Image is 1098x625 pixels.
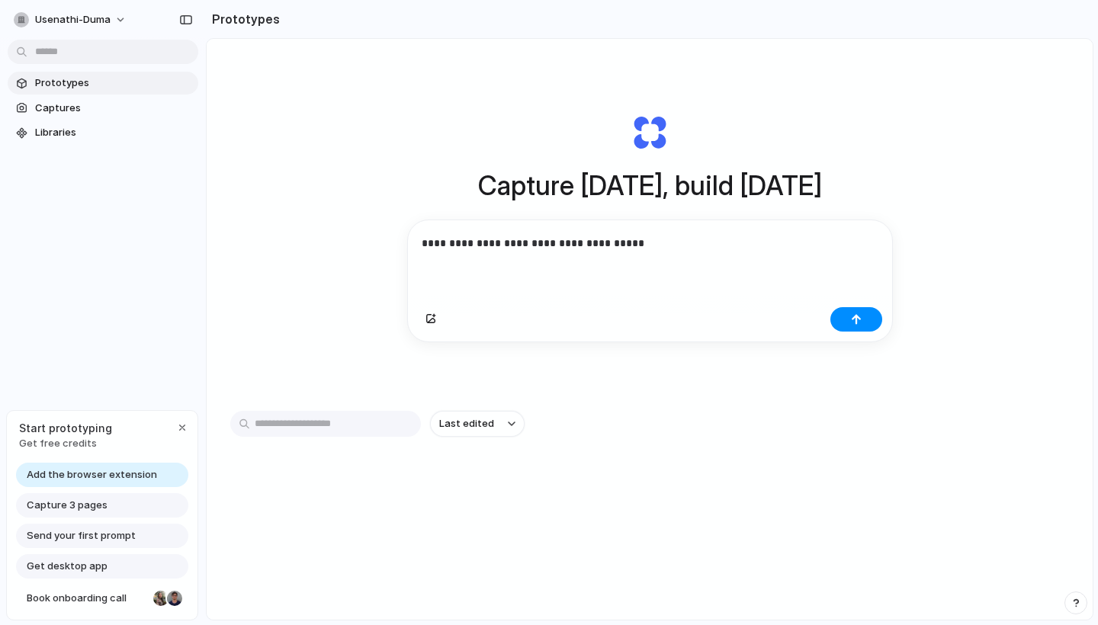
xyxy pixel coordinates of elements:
button: Last edited [430,411,525,437]
a: Add the browser extension [16,463,188,487]
span: Add the browser extension [27,467,157,482]
a: Prototypes [8,72,198,95]
h2: Prototypes [206,10,280,28]
a: Get desktop app [16,554,188,579]
span: Libraries [35,125,192,140]
span: Get free credits [19,436,112,451]
span: Send your first prompt [27,528,136,543]
span: Last edited [439,416,494,431]
span: Capture 3 pages [27,498,108,513]
span: Prototypes [35,75,192,91]
a: Captures [8,97,198,120]
button: usenathi-duma [8,8,134,32]
h1: Capture [DATE], build [DATE] [478,165,822,206]
span: Get desktop app [27,559,108,574]
span: Book onboarding call [27,591,147,606]
span: usenathi-duma [35,12,111,27]
div: Christian Iacullo [165,589,184,607]
a: Libraries [8,121,198,144]
a: Book onboarding call [16,586,188,611]
span: Captures [35,101,192,116]
div: Nicole Kubica [152,589,170,607]
span: Start prototyping [19,420,112,436]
